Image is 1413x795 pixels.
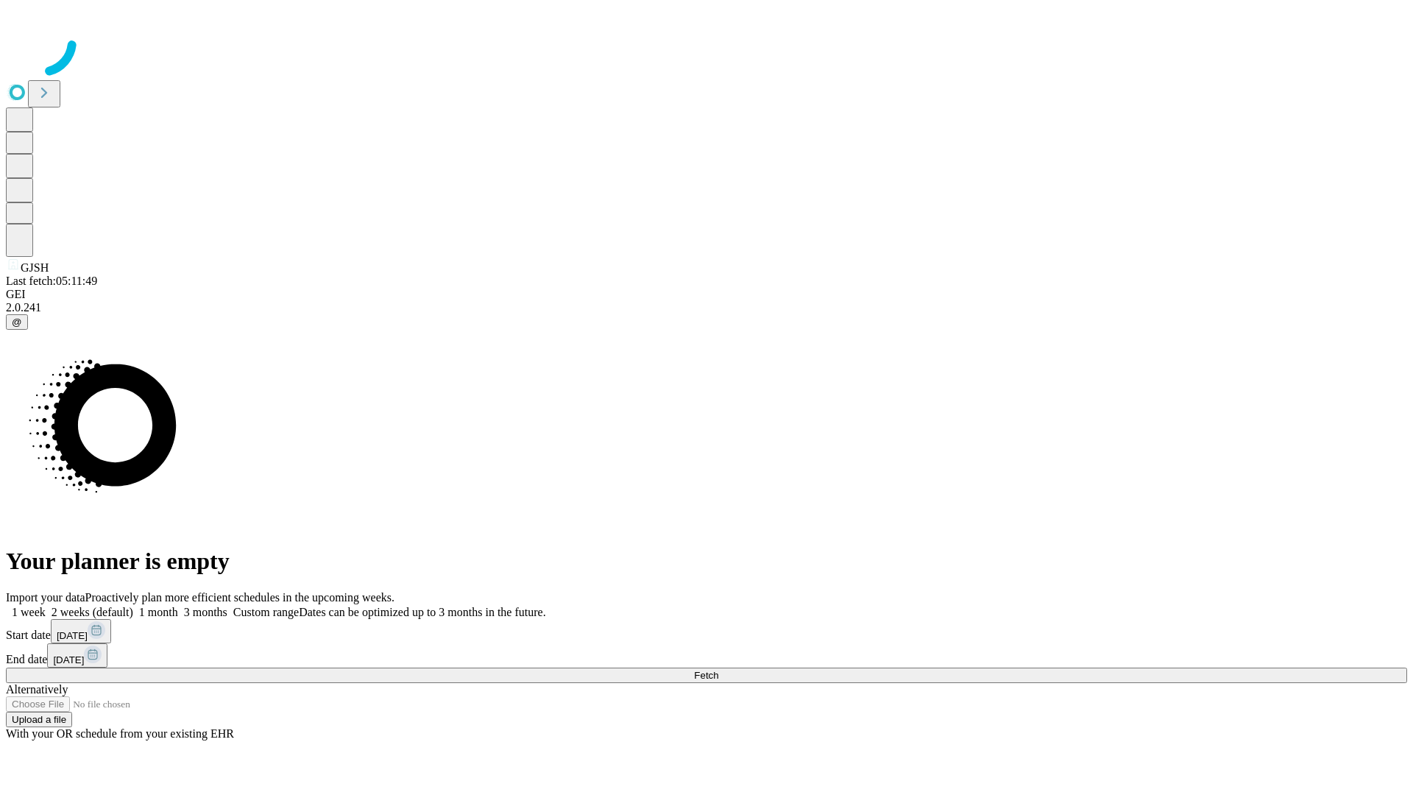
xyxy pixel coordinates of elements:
[21,261,49,274] span: GJSH
[6,275,97,287] span: Last fetch: 05:11:49
[6,727,234,740] span: With your OR schedule from your existing EHR
[6,301,1407,314] div: 2.0.241
[6,683,68,696] span: Alternatively
[47,643,107,668] button: [DATE]
[6,548,1407,575] h1: Your planner is empty
[85,591,394,604] span: Proactively plan more efficient schedules in the upcoming weeks.
[12,606,46,618] span: 1 week
[233,606,299,618] span: Custom range
[53,654,84,665] span: [DATE]
[51,619,111,643] button: [DATE]
[184,606,227,618] span: 3 months
[139,606,178,618] span: 1 month
[299,606,545,618] span: Dates can be optimized up to 3 months in the future.
[6,643,1407,668] div: End date
[6,591,85,604] span: Import your data
[6,288,1407,301] div: GEI
[6,712,72,727] button: Upload a file
[6,314,28,330] button: @
[57,630,88,641] span: [DATE]
[12,317,22,328] span: @
[6,668,1407,683] button: Fetch
[6,619,1407,643] div: Start date
[694,670,718,681] span: Fetch
[52,606,133,618] span: 2 weeks (default)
